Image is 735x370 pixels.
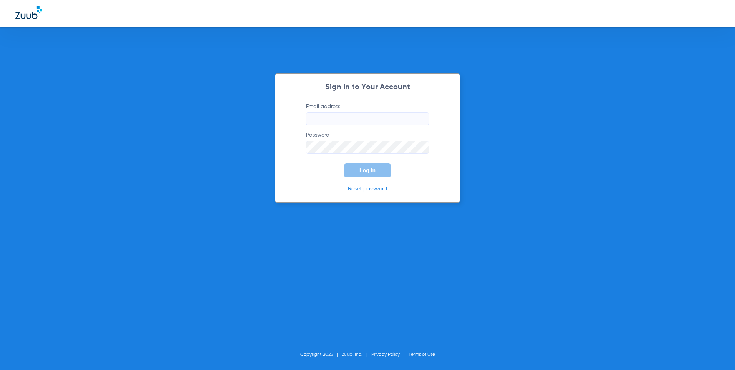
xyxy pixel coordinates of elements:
[306,112,429,125] input: Email address
[409,352,435,357] a: Terms of Use
[306,131,429,154] label: Password
[344,163,391,177] button: Log In
[306,103,429,125] label: Email address
[697,333,735,370] iframe: Chat Widget
[342,351,371,358] li: Zuub, Inc.
[300,351,342,358] li: Copyright 2025
[306,141,429,154] input: Password
[348,186,387,192] a: Reset password
[359,167,376,173] span: Log In
[371,352,400,357] a: Privacy Policy
[294,83,441,91] h2: Sign In to Your Account
[15,6,42,19] img: Zuub Logo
